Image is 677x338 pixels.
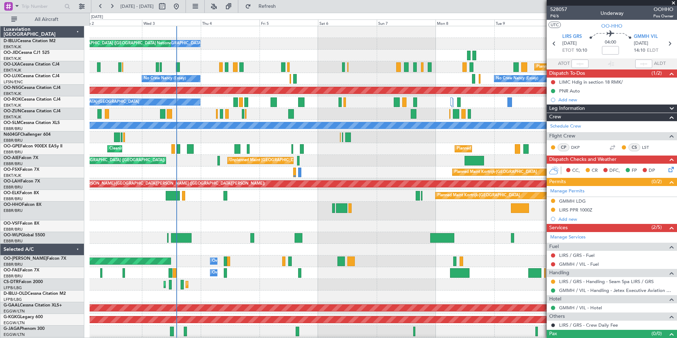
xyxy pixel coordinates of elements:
span: OO-SLM [4,121,21,125]
span: (0/2) [652,178,662,185]
a: LIRS / GRS - Handling - Seam Spa LIRS / GRS [559,278,654,285]
div: Cleaning [GEOGRAPHIC_DATA] ([GEOGRAPHIC_DATA] National) [109,143,228,154]
span: Hotel [549,295,561,303]
span: D-IBLU [4,39,17,43]
a: LFPB/LBG [4,285,22,291]
a: OO-NSGCessna Citation CJ4 [4,86,61,90]
span: ALDT [654,60,666,67]
span: CS-DTR [4,280,19,284]
span: Refresh [252,4,282,9]
a: EBKT/KJK [4,173,21,178]
div: [DATE] [91,14,103,20]
a: D-IBLU-OLDCessna Citation M2 [4,292,66,296]
div: Thu 4 [201,19,260,26]
span: Services [549,224,568,232]
a: OO-LAHFalcon 7X [4,179,40,184]
button: UTC [548,22,561,28]
span: CC, [572,167,580,174]
div: Planned Maint Sofia [188,279,224,290]
span: OO-ZUN [4,109,21,113]
span: OO-[PERSON_NAME] [4,257,47,261]
a: EBKT/KJK [4,44,21,50]
div: Wed 3 [142,19,201,26]
button: Refresh [242,1,284,12]
span: OO-JID [4,51,18,55]
span: Others [549,312,565,321]
span: D-IBLU-OLD [4,292,28,296]
span: Dispatch Checks and Weather [549,156,616,164]
a: OO-FSXFalcon 7X [4,168,39,172]
span: 04:00 [605,39,616,46]
div: Tue 2 [83,19,142,26]
div: Add new [558,97,673,103]
input: Trip Number [22,1,62,12]
a: EBBR/BRU [4,185,23,190]
span: OO-HHO [4,203,22,207]
span: ETOT [562,47,574,54]
a: OO-FAEFalcon 7X [4,268,39,272]
div: Sun 7 [377,19,436,26]
span: OO-AIE [4,156,19,160]
span: FP [632,167,637,174]
span: 14:10 [634,47,645,54]
a: EBBR/BRU [4,161,23,167]
a: OO-GPEFalcon 900EX EASy II [4,144,62,148]
a: EGGW/LTN [4,332,25,337]
a: OO-LXACessna Citation CJ4 [4,62,59,67]
span: Permits [549,178,566,186]
span: OO-LUX [4,74,20,78]
a: OO-LUXCessna Citation CJ4 [4,74,59,78]
a: OO-AIEFalcon 7X [4,156,38,160]
a: EBKT/KJK [4,68,21,73]
a: EBBR/BRU [4,138,23,143]
a: Schedule Crew [550,123,581,130]
a: EBBR/BRU [4,150,23,155]
span: Dispatch To-Dos [549,69,585,78]
a: EBBR/BRU [4,238,23,244]
span: OO-LAH [4,179,21,184]
div: PNR Auto [559,88,580,94]
a: OO-ROKCessna Citation CJ4 [4,97,61,102]
span: Pax [549,330,557,338]
span: [DATE] - [DATE] [120,3,154,10]
div: Sat 6 [318,19,377,26]
input: --:-- [571,60,588,68]
div: Planned Maint [GEOGRAPHIC_DATA] ([GEOGRAPHIC_DATA]) [53,155,165,166]
div: Tue 9 [494,19,553,26]
span: [DATE] [562,40,577,47]
a: DKP [571,144,587,151]
a: OO-JIDCessna CJ1 525 [4,51,50,55]
div: LIMC Hdlg in section 18 RMK/ [559,79,623,85]
span: DP [649,167,655,174]
a: G-GAALCessna Citation XLS+ [4,303,62,308]
span: G-GAAL [4,303,20,308]
span: CR [592,167,598,174]
a: EBKT/KJK [4,103,21,108]
a: LIRS / GRS - Crew Daily Fee [559,322,618,328]
span: ATOT [558,60,570,67]
span: DFC, [609,167,620,174]
div: Planned Maint Kortrijk-[GEOGRAPHIC_DATA] [437,190,520,201]
a: EBBR/BRU [4,196,23,202]
span: Pos Owner [653,13,673,19]
div: AOG Maint [GEOGRAPHIC_DATA] ([GEOGRAPHIC_DATA] National) [51,38,173,49]
div: Owner Melsbroek Air Base [212,256,260,266]
a: EBBR/BRU [4,262,23,267]
span: Flight Crew [549,132,575,140]
a: D-IBLUCessna Citation M2 [4,39,56,43]
span: (2/5) [652,224,662,231]
a: OO-ELKFalcon 8X [4,191,39,195]
div: No Crew Nancy (Essey) [144,73,186,84]
span: Fuel [549,243,559,251]
a: GMMH / VIL - Hotel [559,305,602,311]
div: GMMH LDG [559,198,586,204]
a: EBKT/KJK [4,91,21,96]
a: OO-[PERSON_NAME]Falcon 7X [4,257,66,261]
span: P4/6 [550,13,567,19]
span: ELDT [647,47,658,54]
span: N604GF [4,133,20,137]
div: No Crew Nancy (Essey) [496,73,538,84]
span: G-JAGA [4,327,20,331]
div: Planned Maint Kortrijk-[GEOGRAPHIC_DATA] [454,167,537,178]
a: OO-SLMCessna Citation XLS [4,121,60,125]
